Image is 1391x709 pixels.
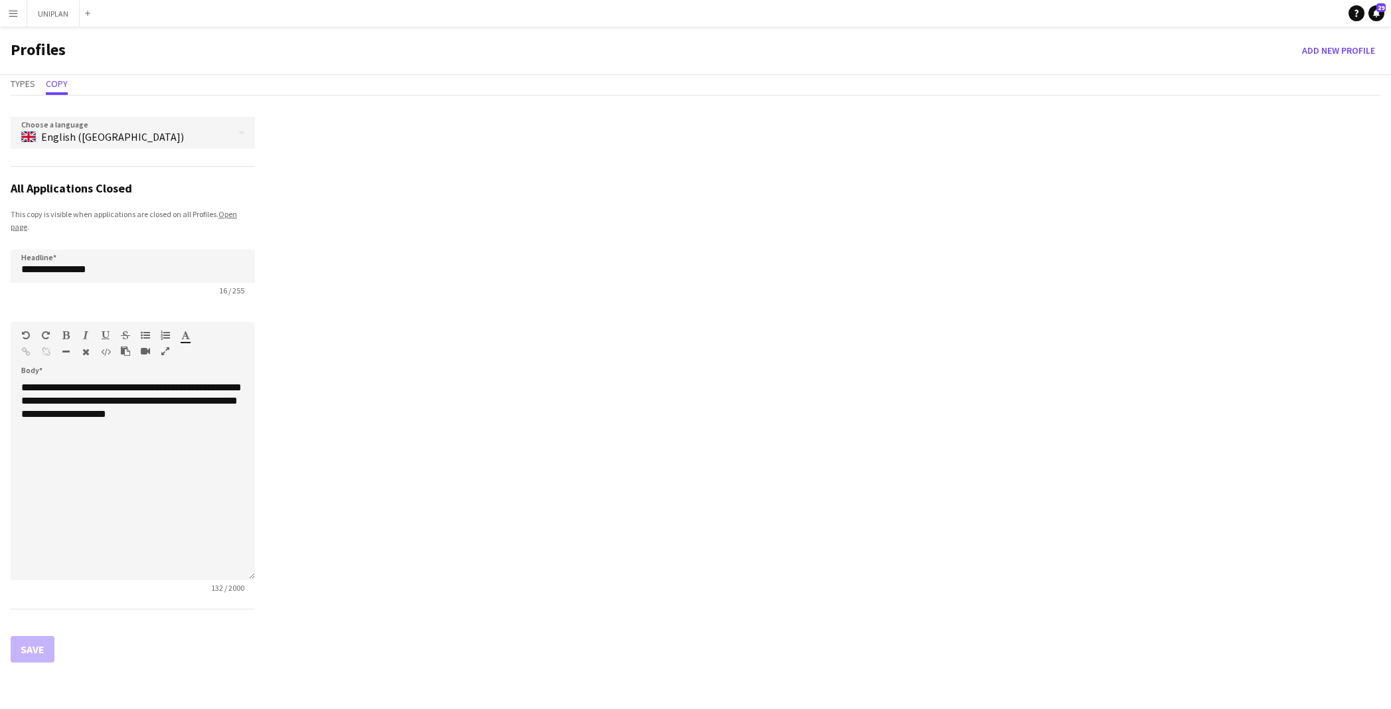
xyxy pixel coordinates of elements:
button: Horizontal Line [61,347,70,357]
button: Strikethrough [121,330,130,341]
span: This copy is visible when applications are closed on all Profiles. [11,209,237,232]
button: Italic [81,330,90,341]
button: HTML Code [101,347,110,357]
span: English ([GEOGRAPHIC_DATA]) [41,130,184,143]
button: UNIPLAN [27,1,80,27]
button: Undo [21,330,31,341]
h1: Profiles [11,40,66,61]
h3: All Applications Closed [11,183,255,205]
span: Copy [46,79,68,88]
button: Add new Profile [1297,40,1380,61]
button: Ordered List [161,330,170,341]
button: Paste as plain text [121,346,130,356]
button: Text Color [181,330,190,341]
button: Fullscreen [161,346,170,356]
button: Underline [101,330,110,341]
span: 132 / 2000 [201,583,255,593]
span: Types [11,79,35,88]
button: Bold [61,330,70,341]
span: 29 [1376,3,1386,12]
a: 29 [1368,5,1384,21]
button: Clear Formatting [81,347,90,357]
button: Unordered List [141,330,150,341]
button: Insert video [141,346,150,356]
span: 16 / 255 [208,285,255,295]
button: Redo [41,330,50,341]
